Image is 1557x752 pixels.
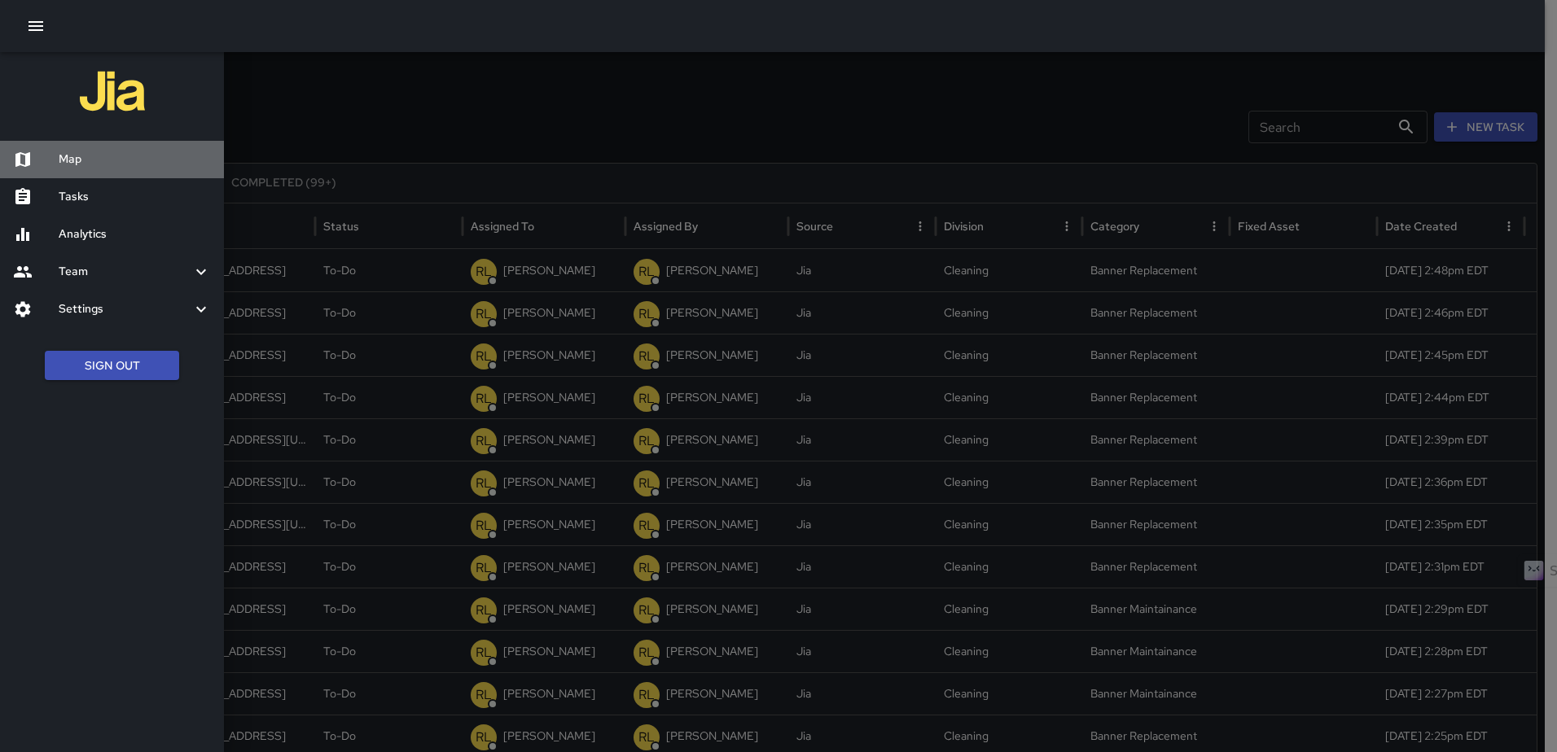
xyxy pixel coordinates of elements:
button: Sign Out [45,351,179,381]
img: jia-logo [80,59,145,124]
h6: Settings [59,300,191,318]
h6: Analytics [59,225,211,243]
h6: Map [59,151,211,168]
h6: Team [59,263,191,281]
h6: Tasks [59,188,211,206]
